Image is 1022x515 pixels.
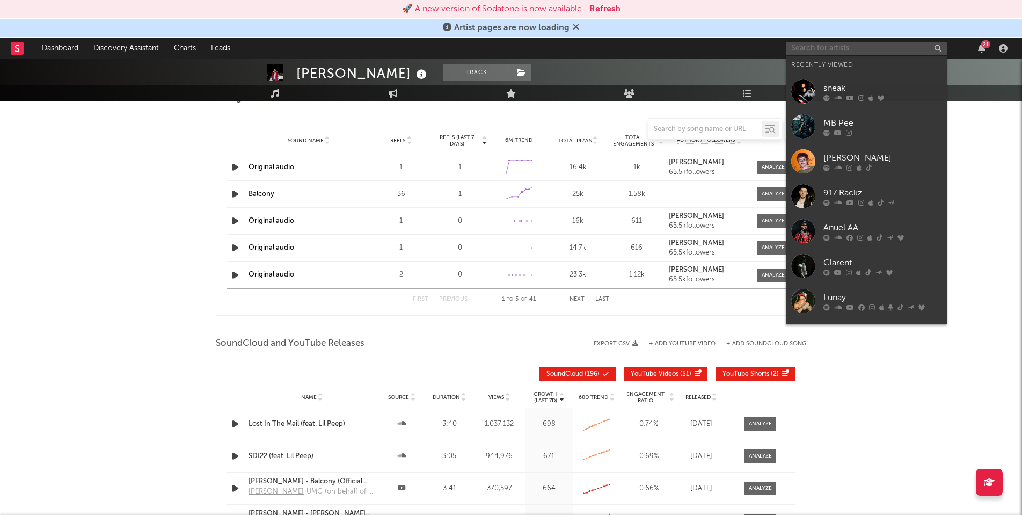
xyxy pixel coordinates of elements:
div: 944,976 [476,451,523,462]
a: Panda Black [786,318,947,353]
button: First [413,296,428,302]
a: [PERSON_NAME] [669,240,749,247]
a: Clarent [786,249,947,284]
a: [PERSON_NAME] [786,144,947,179]
div: 16k [551,216,605,227]
div: 671 [528,451,570,462]
div: 0.66 % [623,483,674,494]
p: (Last 7d) [534,397,558,404]
div: 370,597 [476,483,523,494]
div: 🚀 A new version of Sodatone is now available. [402,3,584,16]
button: + Add SoundCloud Song [726,341,806,347]
div: 1,037,132 [476,419,523,430]
div: 0.74 % [623,419,674,430]
button: Track [443,64,510,81]
span: SoundCloud and YouTube Releases [216,337,364,350]
strong: [PERSON_NAME] [669,240,724,246]
div: 23.3k [551,270,605,280]
div: Recently Viewed [791,59,941,71]
span: Reels [390,137,405,144]
div: 1.58k [610,189,664,200]
div: 0 [433,270,487,280]
button: YouTube Shorts(2) [716,367,795,381]
a: Original audio [249,217,294,224]
div: MB Pee [823,117,941,129]
button: + Add SoundCloud Song [716,341,806,347]
button: Export CSV [594,340,638,347]
button: Last [595,296,609,302]
a: Anuel AA [786,214,947,249]
div: 1 [374,243,428,253]
span: 60D Trend [579,394,608,401]
div: sneak [823,82,941,95]
a: Leads [203,38,238,59]
span: SoundCloud [546,371,583,378]
div: 1 5 41 [489,293,548,306]
a: Discovery Assistant [86,38,166,59]
div: 6M Trend [492,136,546,144]
div: 65.5k followers [669,169,749,176]
a: SDI22 (feat. Lil Peep) [249,451,375,462]
div: 3:41 [428,483,471,494]
a: Lost In The Mail (feat. Lil Peep) [249,419,375,430]
div: 1 [374,216,428,227]
div: [PERSON_NAME] [823,151,941,164]
div: 3:05 [428,451,471,462]
div: 1 [433,189,487,200]
button: 21 [978,44,985,53]
div: UMG (on behalf of 10K Projects); Exploration Group (Music Publishing) [306,487,375,497]
div: 65.5k followers [669,276,749,284]
div: 616 [610,243,664,253]
input: Search by song name or URL [648,125,762,134]
div: 36 [374,189,428,200]
button: + Add YouTube Video [649,341,716,347]
span: ( 2 ) [722,371,779,378]
span: Reels (last 7 days) [433,134,480,147]
p: Growth [534,391,558,397]
a: [PERSON_NAME] [669,159,749,166]
a: Charts [166,38,203,59]
span: Source [388,394,409,401]
div: 65.5k followers [669,249,749,257]
div: 2 [374,270,428,280]
a: Original audio [249,271,294,278]
div: 3:40 [428,419,471,430]
a: Dashboard [34,38,86,59]
div: [PERSON_NAME] [296,64,429,82]
div: Clarent [823,256,941,269]
a: Lunay [786,284,947,318]
button: YouTube Videos(51) [624,367,707,381]
a: Balcony [249,191,274,198]
strong: [PERSON_NAME] [669,213,724,220]
div: 16.4k [551,162,605,173]
span: Sound Name [288,137,324,144]
a: Original audio [249,164,294,171]
div: + Add YouTube Video [638,341,716,347]
button: SoundCloud(196) [539,367,616,381]
div: 917 Rackz [823,186,941,199]
a: [PERSON_NAME] - Balcony (Official Music Video) [249,476,375,487]
div: 25k [551,189,605,200]
div: Lunay [823,291,941,304]
div: 0 [433,243,487,253]
button: Previous [439,296,468,302]
a: Original audio [249,244,294,251]
span: Artist pages are now loading [454,24,570,32]
div: 611 [610,216,664,227]
button: Refresh [589,3,620,16]
div: [DATE] [680,483,722,494]
span: Dismiss [573,24,579,32]
span: ( 51 ) [631,371,691,378]
div: 1k [610,162,664,173]
div: 1 [374,162,428,173]
div: 1.12k [610,270,664,280]
button: Next [570,296,585,302]
strong: [PERSON_NAME] [669,159,724,166]
div: 21 [981,40,990,48]
a: [PERSON_NAME] [249,487,306,501]
div: 1 [433,162,487,173]
a: 917 Rackz [786,179,947,214]
span: of [521,297,527,302]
